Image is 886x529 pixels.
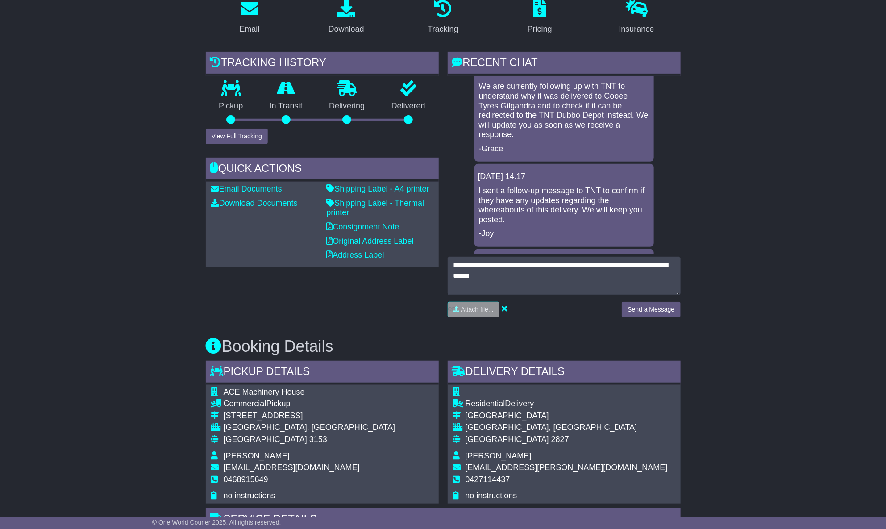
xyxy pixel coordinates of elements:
[206,361,439,385] div: Pickup Details
[327,199,424,217] a: Shipping Label - Thermal printer
[309,435,327,444] span: 3153
[329,23,364,35] div: Download
[152,519,281,526] span: © One World Courier 2025. All rights reserved.
[448,361,681,385] div: Delivery Details
[479,82,649,140] p: We are currently following up with TNT to understand why it was delivered to Cooee Tyres Gilgandr...
[224,475,268,484] span: 0468915649
[224,491,275,500] span: no instructions
[479,186,649,225] p: I sent a follow-up message to TNT to confirm if they have any updates regarding the whereabouts o...
[466,423,668,433] div: [GEOGRAPHIC_DATA], [GEOGRAPHIC_DATA]
[316,101,379,111] p: Delivering
[551,435,569,444] span: 2827
[479,229,649,239] p: -Joy
[448,52,681,76] div: RECENT CHAT
[206,158,439,182] div: Quick Actions
[206,52,439,76] div: Tracking history
[478,172,650,182] div: [DATE] 14:17
[479,144,649,154] p: -Grace
[622,302,680,317] button: Send a Message
[224,423,395,433] div: [GEOGRAPHIC_DATA], [GEOGRAPHIC_DATA]
[466,491,517,500] span: no instructions
[211,199,298,208] a: Download Documents
[206,337,681,355] h3: Booking Details
[224,435,307,444] span: [GEOGRAPHIC_DATA]
[428,23,458,35] div: Tracking
[224,451,290,460] span: [PERSON_NAME]
[466,411,668,421] div: [GEOGRAPHIC_DATA]
[327,237,414,246] a: Original Address Label
[619,23,654,35] div: Insurance
[466,451,532,460] span: [PERSON_NAME]
[206,129,268,144] button: View Full Tracking
[327,250,384,259] a: Address Label
[327,184,429,193] a: Shipping Label - A4 printer
[466,435,549,444] span: [GEOGRAPHIC_DATA]
[239,23,259,35] div: Email
[378,101,439,111] p: Delivered
[206,101,257,111] p: Pickup
[224,387,305,396] span: ACE Machinery House
[528,23,552,35] div: Pricing
[256,101,316,111] p: In Transit
[466,399,668,409] div: Delivery
[224,399,395,409] div: Pickup
[327,222,399,231] a: Consignment Note
[466,463,668,472] span: [EMAIL_ADDRESS][PERSON_NAME][DOMAIN_NAME]
[466,399,505,408] span: Residential
[224,411,395,421] div: [STREET_ADDRESS]
[466,475,510,484] span: 0427114437
[211,184,282,193] a: Email Documents
[224,463,360,472] span: [EMAIL_ADDRESS][DOMAIN_NAME]
[224,399,266,408] span: Commercial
